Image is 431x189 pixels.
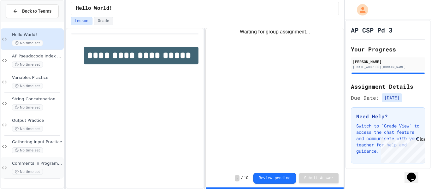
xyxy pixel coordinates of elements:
[206,28,344,36] div: Waiting for group assignment...
[6,4,59,18] button: Back to Teams
[356,123,420,154] p: Switch to "Grade View" to access the chat feature and communicate with your teacher for help and ...
[12,62,43,68] span: No time set
[350,3,370,17] div: My Account
[299,173,339,183] button: Submit Answer
[12,169,43,175] span: No time set
[404,164,425,183] iframe: chat widget
[351,45,425,54] h2: Your Progress
[12,32,62,38] span: Hello World!
[12,161,62,166] span: Comments in Programming
[22,8,51,15] span: Back to Teams
[241,176,243,181] span: /
[94,17,113,25] button: Grade
[12,54,62,59] span: AP Pseudocode Index Card Assignment
[351,94,379,102] span: Due Date:
[12,40,43,46] span: No time set
[12,83,43,89] span: No time set
[351,82,425,91] h2: Assignment Details
[12,147,43,153] span: No time set
[356,113,420,120] h3: Need Help?
[12,126,43,132] span: No time set
[244,176,248,181] span: 10
[353,59,423,64] div: [PERSON_NAME]
[382,93,402,102] span: [DATE]
[12,104,43,110] span: No time set
[12,118,62,123] span: Output Practice
[253,173,296,184] button: Review pending
[12,139,62,145] span: Gathering Input Practice
[76,5,112,12] span: Hello World!
[3,3,44,40] div: Chat with us now!Close
[235,175,239,181] span: -
[304,176,334,181] span: Submit Answer
[351,26,393,34] h1: AP CSP Pd 3
[71,17,92,25] button: Lesson
[353,65,423,69] div: [EMAIL_ADDRESS][DOMAIN_NAME]
[12,75,62,80] span: Variables Practice
[379,136,425,163] iframe: chat widget
[12,97,62,102] span: String Concatenation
